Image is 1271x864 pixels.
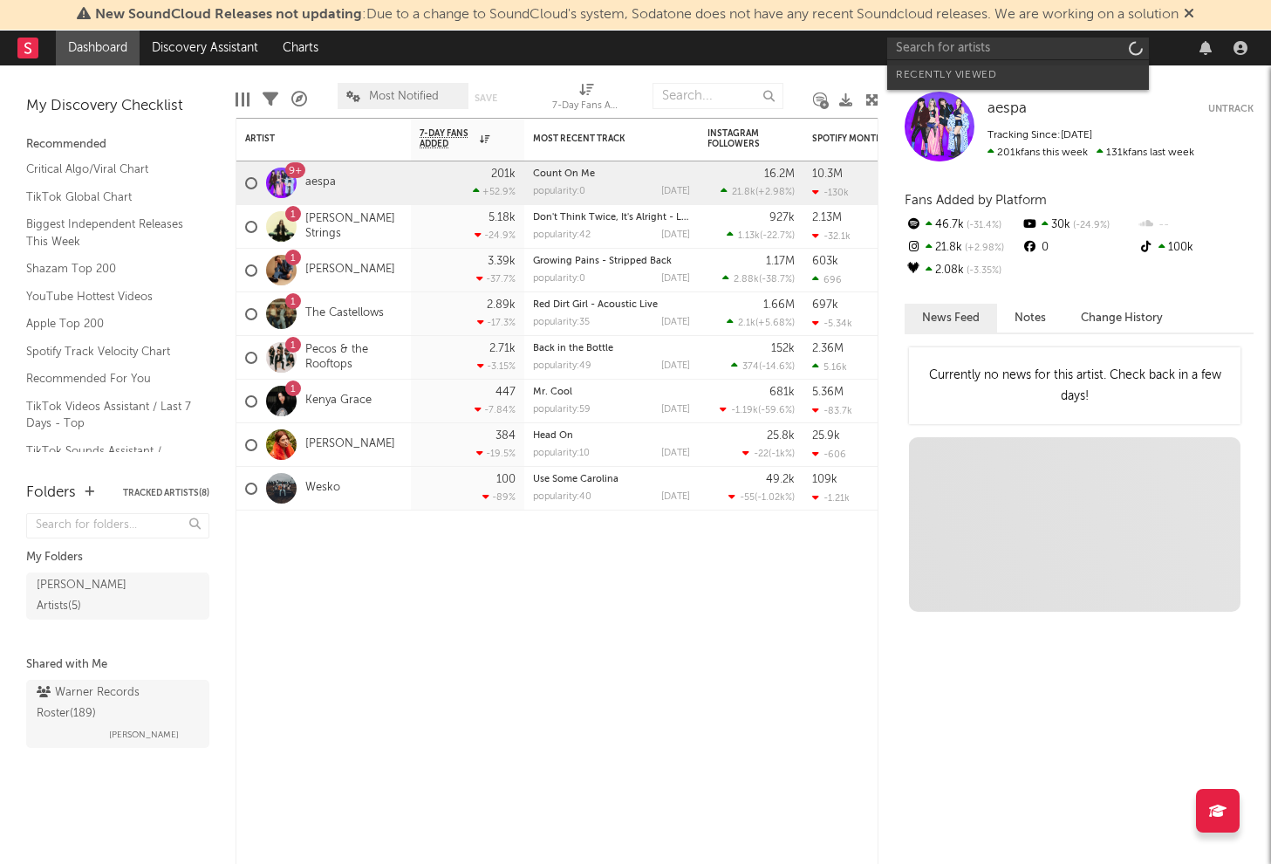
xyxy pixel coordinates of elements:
[812,430,840,442] div: 25.9k
[1063,304,1180,333] button: Change History
[742,448,795,459] div: ( )
[764,168,795,180] div: 16.2M
[661,449,690,458] div: [DATE]
[533,213,843,223] a: Don't Think Twice, It's Alright - Live At The American Legion Post 82
[26,573,209,620] a: [PERSON_NAME] Artists(5)
[236,74,249,125] div: Edit Columns
[305,263,395,278] a: [PERSON_NAME]
[653,83,783,109] input: Search...
[728,491,795,503] div: ( )
[766,474,795,485] div: 49.2k
[771,449,792,459] span: -1k %
[552,96,622,117] div: 7-Day Fans Added (7-Day Fans Added)
[305,481,340,496] a: Wesko
[26,655,209,675] div: Shared with Me
[740,493,755,503] span: -55
[661,187,690,196] div: [DATE]
[1184,8,1194,22] span: Dismiss
[812,387,844,398] div: 5.36M
[758,319,792,328] span: +5.68 %
[305,175,336,190] a: aespa
[305,437,395,452] a: [PERSON_NAME]
[732,188,755,197] span: 21.8k
[489,343,516,354] div: 2.71k
[26,513,209,538] input: Search for folders...
[1208,100,1254,118] button: Untrack
[475,93,497,103] button: Save
[661,318,690,327] div: [DATE]
[533,300,690,310] div: Red Dirt Girl - Acoustic Live
[533,169,595,179] a: Count On Me
[305,212,402,242] a: [PERSON_NAME] Strings
[731,406,758,415] span: -1.19k
[812,187,849,198] div: -130k
[475,404,516,415] div: -7.84 %
[812,168,843,180] div: 10.3M
[661,274,690,284] div: [DATE]
[964,221,1001,230] span: -31.4 %
[533,318,590,327] div: popularity: 35
[95,8,1179,22] span: : Due to a change to SoundCloud's system, Sodatone does not have any recent Soundcloud releases. ...
[420,128,475,149] span: 7-Day Fans Added
[987,100,1027,118] a: aespa
[533,300,658,310] a: Red Dirt Girl - Acoustic Live
[734,275,759,285] span: 2.88k
[987,147,1194,158] span: 131k fans last week
[896,65,1140,86] div: Recently Viewed
[533,213,690,223] div: Don't Think Twice, It's Alright - Live At The American Legion Post 82
[56,31,140,65] a: Dashboard
[769,387,795,398] div: 681k
[661,230,690,240] div: [DATE]
[26,287,192,306] a: YouTube Hottest Videos
[757,493,792,503] span: -1.02k %
[987,147,1088,158] span: 201k fans this week
[1138,237,1254,259] div: 100k
[909,347,1240,424] div: Currently no news for this artist. Check back in a few days!
[987,130,1092,141] span: Tracking Since: [DATE]
[762,362,792,372] span: -14.6 %
[905,194,1047,207] span: Fans Added by Platform
[738,231,760,241] span: 1.13k
[905,259,1021,282] div: 2.08k
[476,273,516,285] div: -37.7 %
[812,492,850,504] div: -1.21k
[738,319,755,328] span: 2.1k
[727,317,795,328] div: ( )
[26,96,209,117] div: My Discovery Checklist
[26,314,192,333] a: Apple Top 200
[962,243,1004,253] span: +2.98 %
[771,343,795,354] div: 152k
[533,475,690,484] div: Use Some Carolina
[475,230,516,241] div: -24.9 %
[731,360,795,372] div: ( )
[26,188,192,207] a: TikTok Global Chart
[26,215,192,250] a: Biggest Independent Releases This Week
[812,318,852,329] div: -5.34k
[720,404,795,415] div: ( )
[477,360,516,372] div: -3.15 %
[305,343,402,373] a: Pecos & the Rooftops
[491,168,516,180] div: 201k
[533,492,591,502] div: popularity: 40
[767,430,795,442] div: 25.8k
[762,275,792,285] span: -38.7 %
[26,442,192,477] a: TikTok Sounds Assistant / [DATE] Fastest Risers
[477,317,516,328] div: -17.3 %
[552,74,622,125] div: 7-Day Fans Added (7-Day Fans Added)
[812,343,844,354] div: 2.36M
[26,134,209,155] div: Recommended
[533,431,690,441] div: Head On
[476,448,516,459] div: -19.5 %
[533,344,613,353] a: Back in the Bottle
[533,169,690,179] div: Count On Me
[661,405,690,415] div: [DATE]
[727,230,795,241] div: ( )
[305,306,384,321] a: The Castellows
[812,256,838,267] div: 603k
[487,299,516,311] div: 2.89k
[533,257,672,266] a: Growing Pains - Stripped Back
[905,214,1021,237] div: 46.7k
[488,256,516,267] div: 3.39k
[533,475,618,484] a: Use Some Carolina
[533,274,585,284] div: popularity: 0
